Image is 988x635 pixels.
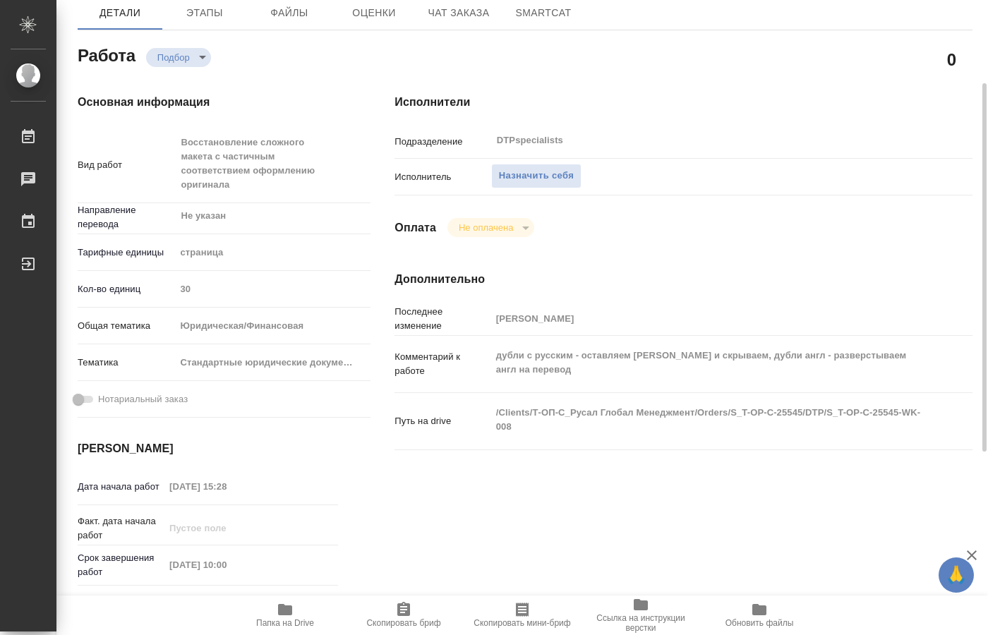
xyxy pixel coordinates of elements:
[153,52,194,64] button: Подбор
[78,480,164,494] p: Дата начала работ
[499,168,574,184] span: Назначить себя
[256,618,314,628] span: Папка на Drive
[164,518,288,538] input: Пустое поле
[491,344,924,382] textarea: дубли с русским - оставляем [PERSON_NAME] и скрываем, дубли англ - разверстываем англ на перевод
[175,351,370,375] div: Стандартные юридические документы, договоры, уставы
[394,135,490,149] p: Подразделение
[78,203,175,231] p: Направление перевода
[86,4,154,22] span: Детали
[582,595,700,635] button: Ссылка на инструкции верстки
[78,42,135,67] h2: Работа
[78,356,175,370] p: Тематика
[394,350,490,378] p: Комментарий к работе
[394,414,490,428] p: Путь на drive
[146,48,211,67] div: Подбор
[366,618,440,628] span: Скопировать бриф
[78,514,164,543] p: Факт. дата начала работ
[171,4,239,22] span: Этапы
[944,560,968,590] span: 🙏
[394,271,972,288] h4: Дополнительно
[394,94,972,111] h4: Исполнители
[394,305,490,333] p: Последнее изменение
[491,401,924,439] textarea: /Clients/Т-ОП-С_Русал Глобал Менеджмент/Orders/S_T-OP-C-25545/DTP/S_T-OP-C-25545-WK-008
[78,551,164,579] p: Срок завершения работ
[474,618,570,628] span: Скопировать мини-бриф
[344,595,463,635] button: Скопировать бриф
[78,246,175,260] p: Тарифные единицы
[510,4,577,22] span: SmartCat
[491,308,924,329] input: Пустое поле
[175,279,370,299] input: Пустое поле
[394,170,490,184] p: Исполнитель
[425,4,493,22] span: Чат заказа
[491,164,582,188] button: Назначить себя
[78,158,175,172] p: Вид работ
[175,314,370,338] div: Юридическая/Финансовая
[255,4,323,22] span: Файлы
[725,618,794,628] span: Обновить файлы
[78,319,175,333] p: Общая тематика
[98,392,188,406] span: Нотариальный заказ
[226,595,344,635] button: Папка на Drive
[175,241,370,265] div: страница
[454,222,517,234] button: Не оплачена
[590,613,692,633] span: Ссылка на инструкции верстки
[78,440,338,457] h4: [PERSON_NAME]
[700,595,819,635] button: Обновить файлы
[340,4,408,22] span: Оценки
[164,476,288,497] input: Пустое поле
[394,219,436,236] h4: Оплата
[947,47,956,71] h2: 0
[939,557,974,593] button: 🙏
[78,94,338,111] h4: Основная информация
[463,595,582,635] button: Скопировать мини-бриф
[164,555,288,575] input: Пустое поле
[447,218,534,237] div: Подбор
[78,282,175,296] p: Кол-во единиц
